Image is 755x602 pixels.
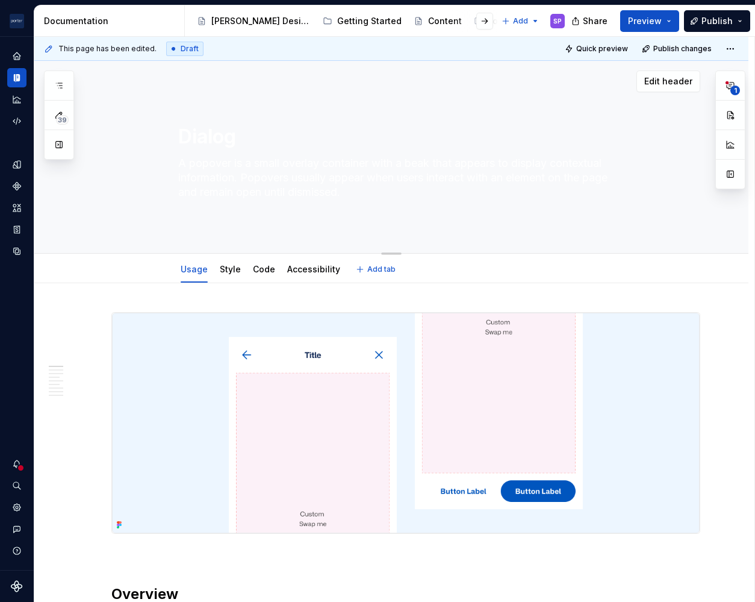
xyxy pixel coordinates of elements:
[10,14,24,28] img: f0306bc8-3074-41fb-b11c-7d2e8671d5eb.png
[498,13,543,30] button: Add
[7,498,26,517] a: Settings
[7,242,26,261] a: Data sources
[7,90,26,109] a: Analytics
[653,44,712,54] span: Publish changes
[553,16,562,26] div: SP
[684,10,750,32] button: Publish
[565,10,615,32] button: Share
[337,15,402,27] div: Getting Started
[7,220,26,239] a: Storybook stories
[352,261,401,278] button: Add tab
[176,154,631,202] textarea: A popover is a small overlay container with a beak that appears to display contextual information...
[220,264,241,274] a: Style
[215,256,246,281] div: Style
[638,40,717,57] button: Publish changes
[583,15,607,27] span: Share
[287,264,340,274] a: Accessibility
[644,75,692,87] span: Edit header
[7,155,26,174] a: Design tokens
[7,46,26,66] a: Home
[248,256,280,281] div: Code
[7,454,26,474] button: Notifications
[11,580,23,592] svg: Supernova Logo
[7,198,26,218] a: Assets
[561,40,633,57] button: Quick preview
[211,15,311,27] div: [PERSON_NAME] Design
[7,111,26,131] a: Code automation
[192,11,315,31] a: [PERSON_NAME] Design
[44,15,179,27] div: Documentation
[192,9,496,33] div: Page tree
[181,44,199,54] span: Draft
[7,68,26,87] a: Documentation
[282,256,345,281] div: Accessibility
[7,177,26,196] a: Components
[56,115,69,125] span: 39
[318,11,406,31] a: Getting Started
[620,10,679,32] button: Preview
[112,313,700,533] img: 60983b69-ef04-404f-a6b1-a8cbc6d7ada7.png
[176,256,213,281] div: Usage
[253,264,275,274] a: Code
[181,264,208,274] a: Usage
[367,265,396,274] span: Add tab
[7,476,26,495] button: Search ⌘K
[176,122,631,151] textarea: Dialog
[409,11,467,31] a: Content
[701,15,733,27] span: Publish
[576,44,628,54] span: Quick preview
[7,519,26,539] button: Contact support
[636,71,700,92] button: Edit header
[513,16,528,26] span: Add
[628,15,662,27] span: Preview
[58,44,157,54] span: This page has been edited.
[428,15,462,27] div: Content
